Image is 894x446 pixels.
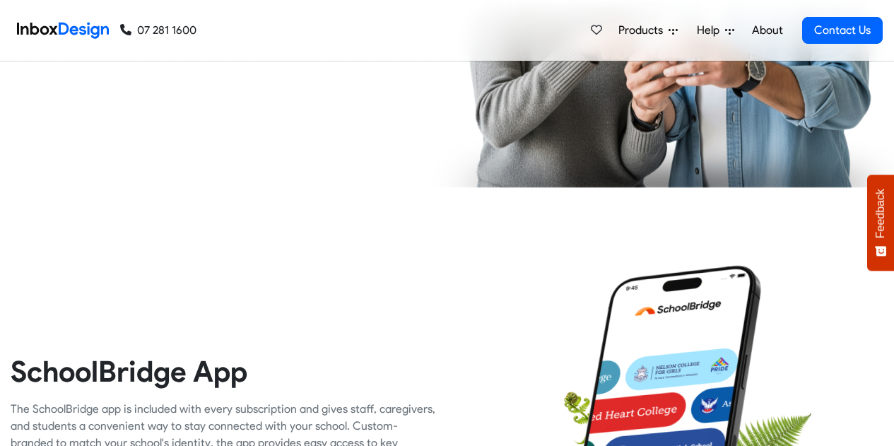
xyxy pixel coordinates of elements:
[120,22,196,39] a: 07 281 1600
[618,22,669,39] span: Products
[867,175,894,271] button: Feedback - Show survey
[613,16,683,45] a: Products
[802,17,883,44] a: Contact Us
[691,16,740,45] a: Help
[874,189,887,238] span: Feedback
[697,22,725,39] span: Help
[11,353,437,389] heading: SchoolBridge App
[748,16,787,45] a: About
